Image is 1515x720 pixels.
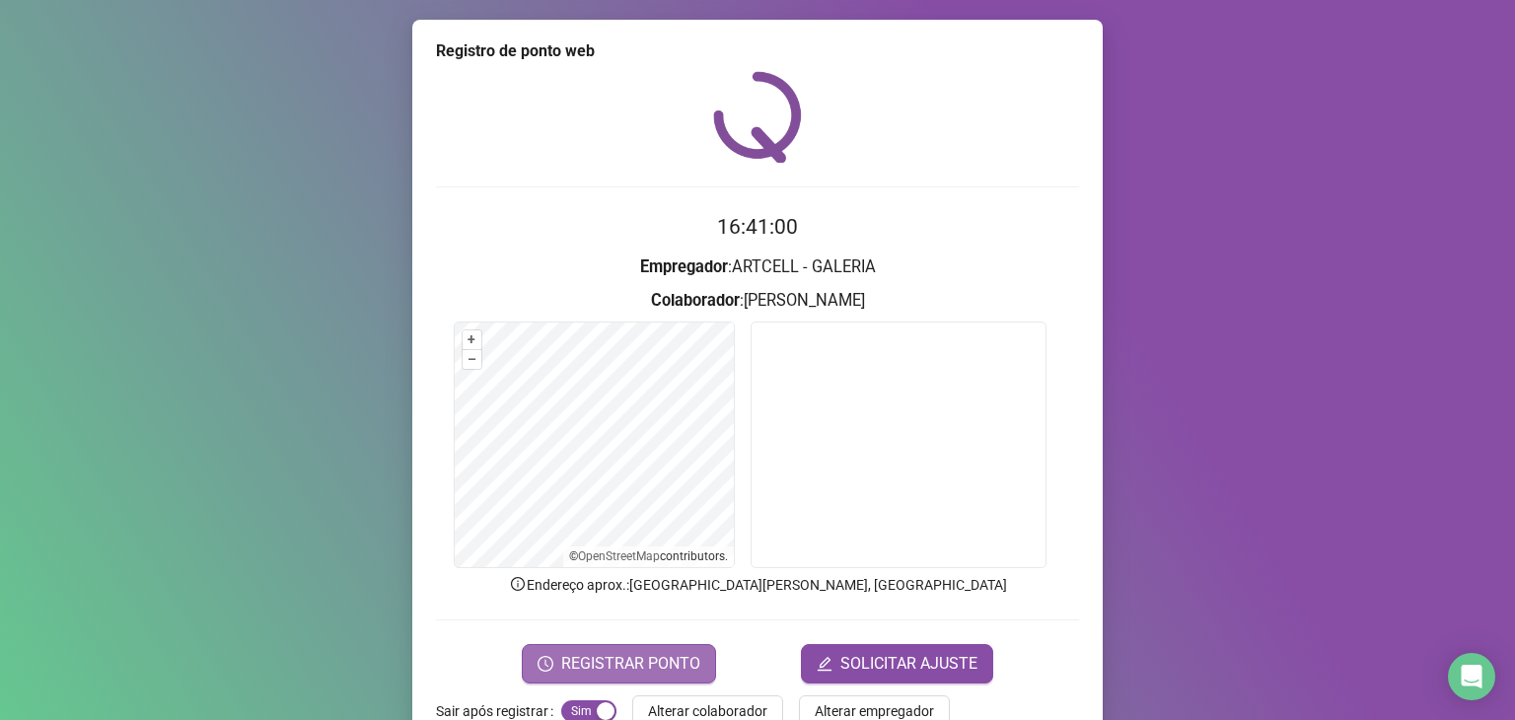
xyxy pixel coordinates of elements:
strong: Colaborador [651,291,740,310]
span: info-circle [509,575,527,593]
p: Endereço aprox. : [GEOGRAPHIC_DATA][PERSON_NAME], [GEOGRAPHIC_DATA] [436,574,1079,596]
h3: : ARTCELL - GALERIA [436,254,1079,280]
div: Registro de ponto web [436,39,1079,63]
button: + [463,330,481,349]
a: OpenStreetMap [578,549,660,563]
img: QRPoint [713,71,802,163]
span: edit [817,656,832,672]
span: clock-circle [538,656,553,672]
button: REGISTRAR PONTO [522,644,716,684]
li: © contributors. [569,549,728,563]
span: SOLICITAR AJUSTE [840,652,977,676]
h3: : [PERSON_NAME] [436,288,1079,314]
time: 16:41:00 [717,215,798,239]
strong: Empregador [640,257,728,276]
button: – [463,350,481,369]
button: editSOLICITAR AJUSTE [801,644,993,684]
div: Open Intercom Messenger [1448,653,1495,700]
span: REGISTRAR PONTO [561,652,700,676]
